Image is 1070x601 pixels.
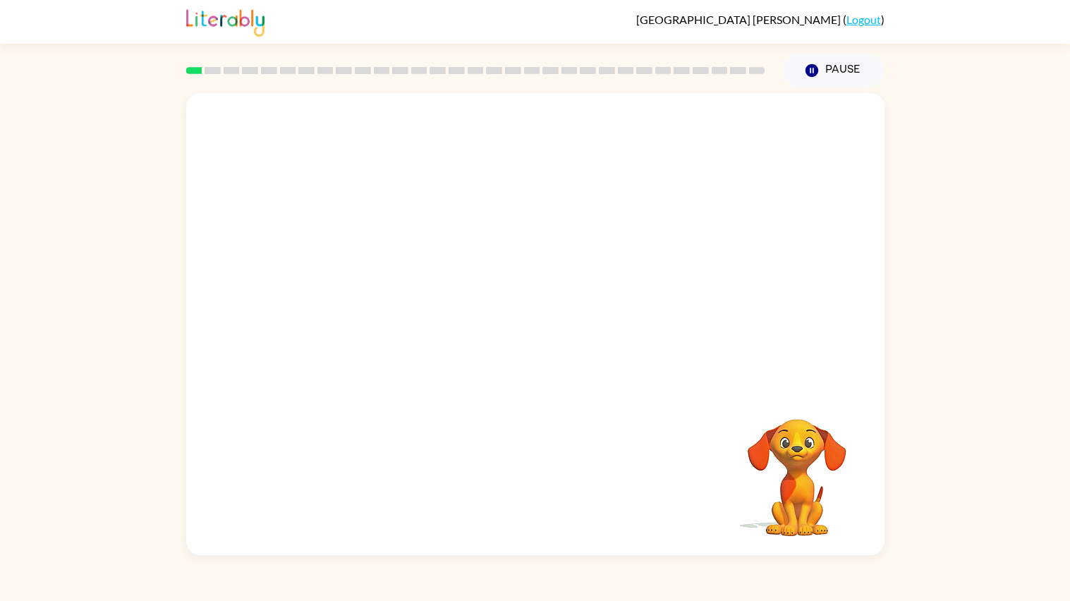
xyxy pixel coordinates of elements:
[636,13,884,26] div: ( )
[726,397,868,538] video: Your browser must support playing .mp4 files to use Literably. Please try using another browser.
[846,13,881,26] a: Logout
[186,6,265,37] img: Literably
[782,54,884,87] button: Pause
[636,13,843,26] span: [GEOGRAPHIC_DATA] [PERSON_NAME]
